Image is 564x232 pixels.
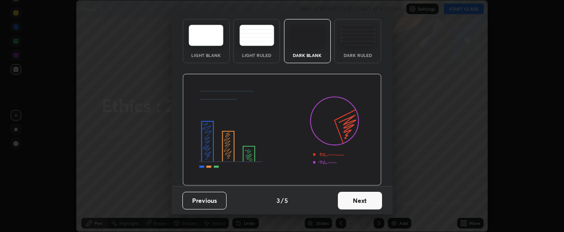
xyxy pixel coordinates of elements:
h4: / [281,196,284,205]
h4: 3 [276,196,280,205]
img: darkThemeBanner.d06ce4a2.svg [182,74,382,186]
button: Previous [182,192,227,209]
img: lightTheme.e5ed3b09.svg [189,25,223,46]
div: Dark Ruled [340,53,375,57]
div: Light Ruled [239,53,274,57]
img: lightRuledTheme.5fabf969.svg [239,25,274,46]
div: Light Blank [189,53,224,57]
h4: 5 [284,196,288,205]
div: Dark Blank [290,53,325,57]
button: Next [338,192,382,209]
img: darkRuledTheme.de295e13.svg [341,25,375,46]
img: darkTheme.f0cc69e5.svg [290,25,325,46]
